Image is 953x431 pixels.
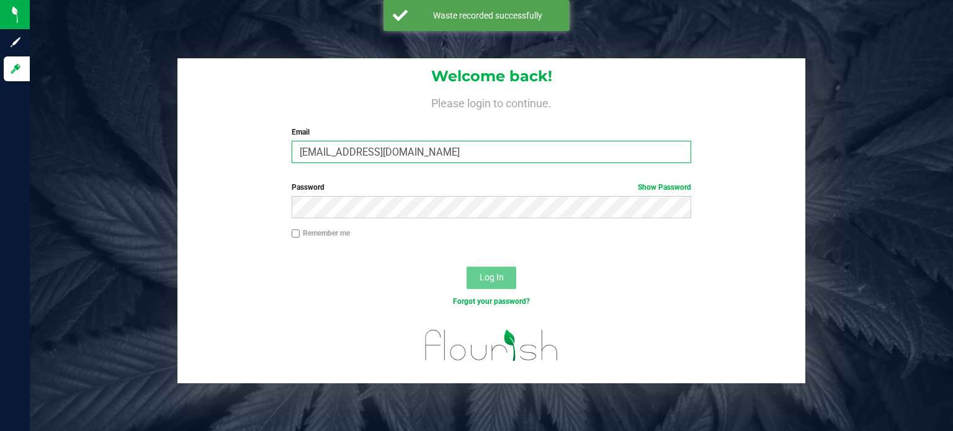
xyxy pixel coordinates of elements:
[292,228,350,239] label: Remember me
[292,229,300,238] input: Remember me
[480,272,504,282] span: Log In
[638,183,691,192] a: Show Password
[292,183,324,192] span: Password
[414,9,560,22] div: Waste recorded successfully
[413,320,570,370] img: flourish_logo.svg
[177,68,805,84] h1: Welcome back!
[467,267,516,289] button: Log In
[9,36,22,48] inline-svg: Sign up
[292,127,692,138] label: Email
[177,94,805,109] h4: Please login to continue.
[453,297,530,306] a: Forgot your password?
[9,63,22,75] inline-svg: Log in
